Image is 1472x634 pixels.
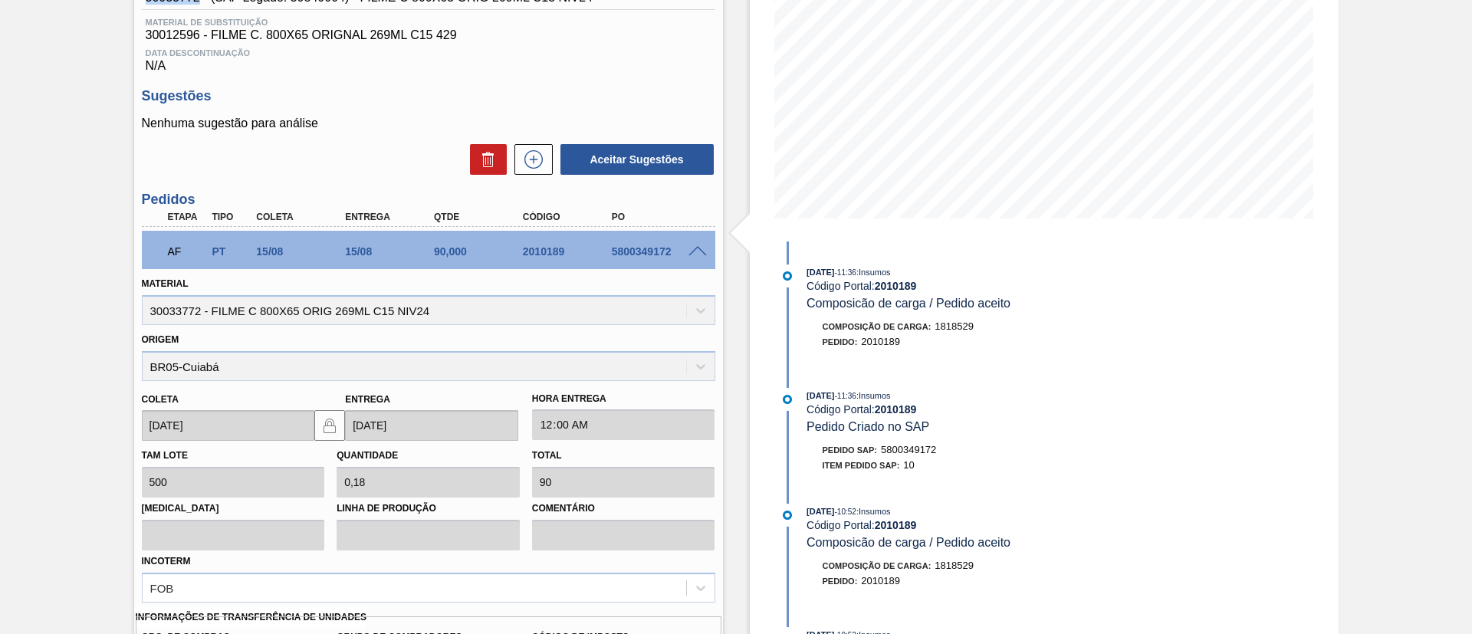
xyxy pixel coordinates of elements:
span: Composição de Carga : [823,561,932,570]
label: Quantidade [337,450,398,461]
img: atual [783,511,792,520]
div: 2010189 [519,245,619,258]
span: : Insumos [856,391,891,400]
label: Incoterm [142,556,191,567]
strong: 2010189 [875,280,917,292]
label: Tam lote [142,450,188,461]
span: 2010189 [861,575,900,586]
span: 1818529 [935,560,974,571]
span: Pedido : [823,577,858,586]
span: Composicão de carga / Pedido aceito [807,297,1010,310]
span: 10 [903,459,914,471]
label: [MEDICAL_DATA] [142,498,325,520]
input: dd/mm/yyyy [345,410,518,441]
div: Qtde [430,212,530,222]
span: - 11:36 [835,268,856,277]
div: Pedido de Transferência [208,245,254,258]
span: [DATE] [807,268,834,277]
div: Código Portal: [807,403,1171,416]
div: Aceitar Sugestões [553,143,715,176]
span: Item pedido SAP: [823,461,900,470]
span: - 10:52 [835,508,856,516]
div: Aguardando Faturamento [164,235,210,268]
div: Código Portal: [807,280,1171,292]
div: Código Portal: [807,519,1171,531]
div: Entrega [341,212,441,222]
div: N/A [142,42,715,73]
span: Material de Substituição [146,18,711,27]
div: PO [608,212,708,222]
div: 15/08/2025 [252,245,352,258]
label: Entrega [345,394,390,405]
label: Total [532,450,562,461]
span: Composicão de carga / Pedido aceito [807,536,1010,549]
div: 90,000 [430,245,530,258]
img: locked [320,416,339,435]
span: 30012596 - FILME C. 800X65 ORIGNAL 269ML C15 429 [146,28,711,42]
div: FOB [150,581,174,594]
h3: Sugestões [142,88,715,104]
label: Linha de Produção [337,498,520,520]
label: Coleta [142,394,179,405]
strong: 2010189 [875,403,917,416]
span: Data Descontinuação [146,48,711,57]
h3: Pedidos [142,192,715,208]
span: 5800349172 [881,444,936,455]
span: 1818529 [935,320,974,332]
div: Código [519,212,619,222]
button: locked [314,410,345,441]
span: Pedido Criado no SAP [807,420,929,433]
img: atual [783,395,792,404]
span: : Insumos [856,268,891,277]
div: 5800349172 [608,245,708,258]
span: Pedido : [823,337,858,347]
span: Pedido SAP: [823,445,878,455]
label: Material [142,278,189,289]
label: Comentário [532,498,715,520]
div: Etapa [164,212,210,222]
div: Excluir Sugestões [462,144,507,175]
div: 15/08/2025 [341,245,441,258]
button: Aceitar Sugestões [560,144,714,175]
label: Hora Entrega [532,388,715,410]
span: [DATE] [807,507,834,516]
label: Origem [142,334,179,345]
strong: 2010189 [875,519,917,531]
img: atual [783,271,792,281]
span: [DATE] [807,391,834,400]
span: 2010189 [861,336,900,347]
div: Tipo [208,212,254,222]
input: dd/mm/yyyy [142,410,315,441]
span: Composição de Carga : [823,322,932,331]
span: - 11:36 [835,392,856,400]
label: Informações de Transferência de Unidades [136,606,367,629]
div: Nova sugestão [507,144,553,175]
p: AF [168,245,206,258]
div: Coleta [252,212,352,222]
span: : Insumos [856,507,891,516]
p: Nenhuma sugestão para análise [142,117,715,130]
